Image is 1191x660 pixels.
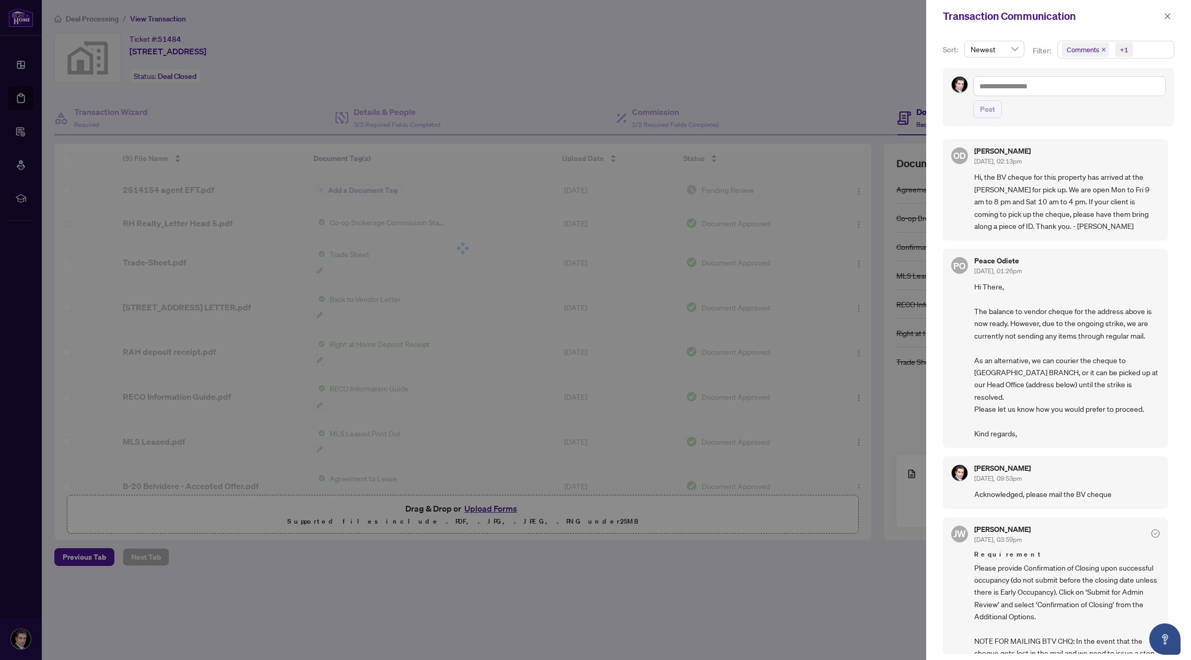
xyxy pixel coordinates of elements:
span: close [1101,47,1106,52]
p: Sort: [943,44,960,55]
span: Acknowledged, please mail the BV cheque [974,488,1160,500]
span: PO [953,259,965,273]
span: Requirement [974,549,1160,560]
span: Hi, the BV cheque for this property has arrived at the [PERSON_NAME] for pick up. We are open Mon... [974,171,1160,232]
span: Comments [1067,44,1099,55]
button: Post [973,100,1002,118]
div: Transaction Communication [943,8,1161,24]
img: Profile Icon [952,465,967,481]
button: Open asap [1149,623,1181,655]
h5: Peace Odiete [974,257,1022,264]
span: close [1164,13,1171,20]
h5: [PERSON_NAME] [974,526,1031,533]
span: JW [953,526,966,541]
h5: [PERSON_NAME] [974,147,1031,155]
span: [DATE], 03:59pm [974,536,1022,543]
span: [DATE], 01:26pm [974,267,1022,275]
span: [DATE], 09:53pm [974,474,1022,482]
span: Newest [971,41,1018,57]
span: Comments [1062,42,1109,57]
h5: [PERSON_NAME] [974,465,1031,472]
span: OD [953,149,966,163]
img: Profile Icon [952,77,967,92]
div: +1 [1120,44,1128,55]
span: check-circle [1151,529,1160,538]
span: [DATE], 02:13pm [974,157,1022,165]
p: Filter: [1033,45,1053,56]
span: Hi There, The balance to vendor cheque for the address above is now ready. However, due to the on... [974,281,1160,439]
